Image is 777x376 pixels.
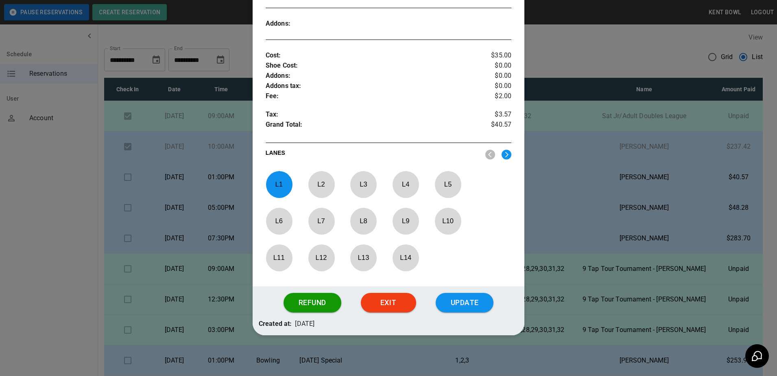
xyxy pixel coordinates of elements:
[392,175,419,194] p: L 4
[266,110,471,120] p: Tax :
[471,51,512,61] p: $35.00
[434,175,461,194] p: L 5
[471,71,512,81] p: $0.00
[266,81,471,91] p: Addons tax :
[350,175,377,194] p: L 3
[308,175,335,194] p: L 2
[266,175,292,194] p: L 1
[471,120,512,132] p: $40.57
[436,293,493,312] button: Update
[392,248,419,267] p: L 14
[266,19,327,29] p: Addons :
[471,91,512,101] p: $2.00
[392,211,419,231] p: L 9
[259,319,292,329] p: Created at:
[308,211,335,231] p: L 7
[266,211,292,231] p: L 6
[266,71,471,81] p: Addons :
[471,81,512,91] p: $0.00
[266,149,479,160] p: LANES
[308,248,335,267] p: L 12
[266,51,471,61] p: Cost :
[266,120,471,132] p: Grand Total :
[485,150,495,160] img: nav_left.svg
[471,61,512,71] p: $0.00
[295,319,314,329] p: [DATE]
[502,150,511,160] img: right.svg
[266,91,471,101] p: Fee :
[471,110,512,120] p: $3.57
[266,61,471,71] p: Shoe Cost :
[350,248,377,267] p: L 13
[361,293,416,312] button: Exit
[284,293,341,312] button: Refund
[434,211,461,231] p: L 10
[266,248,292,267] p: L 11
[350,211,377,231] p: L 8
